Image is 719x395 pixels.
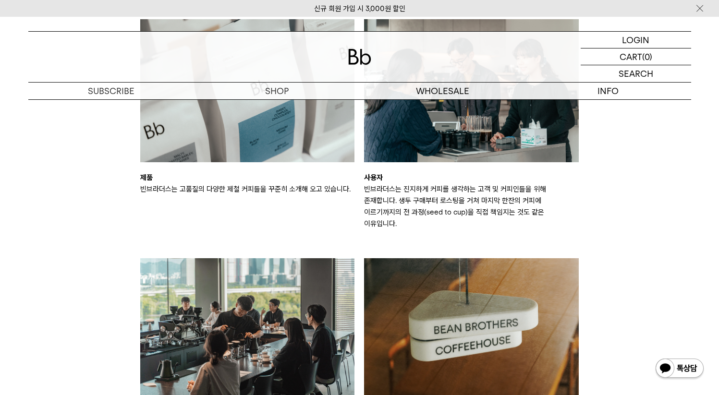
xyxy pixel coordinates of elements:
[620,48,642,65] p: CART
[348,49,371,65] img: 로고
[619,65,653,82] p: SEARCH
[140,172,355,183] p: 제품
[194,83,360,99] a: SHOP
[622,32,649,48] p: LOGIN
[655,358,705,381] img: 카카오톡 채널 1:1 채팅 버튼
[642,48,652,65] p: (0)
[581,32,691,48] a: LOGIN
[525,83,691,99] p: INFO
[364,172,579,183] p: 사용자
[314,4,405,13] a: 신규 회원 가입 시 3,000원 할인
[28,83,194,99] a: SUBSCRIBE
[364,183,579,229] p: 빈브라더스는 진지하게 커피를 생각하는 고객 및 커피인들을 위해 존재합니다. 생두 구매부터 로스팅을 거쳐 마지막 한잔의 커피에 이르기까지의 전 과정(seed to cup)을 직...
[360,83,525,99] p: WHOLESALE
[140,183,355,195] p: 빈브라더스는 고품질의 다양한 제철 커피들을 꾸준히 소개해 오고 있습니다.
[581,48,691,65] a: CART (0)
